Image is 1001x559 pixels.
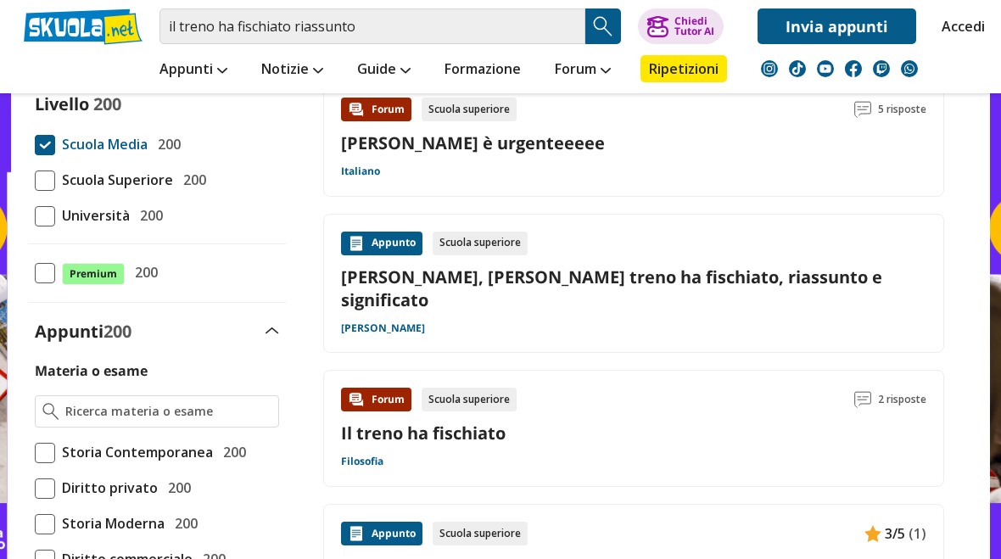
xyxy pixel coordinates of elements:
[133,204,163,226] span: 200
[854,391,871,408] img: Commenti lettura
[341,266,926,311] a: [PERSON_NAME], [PERSON_NAME] treno ha fischiato, riassunto e significato
[817,60,834,77] img: youtube
[341,321,425,335] a: [PERSON_NAME]
[341,98,411,121] div: Forum
[55,512,165,534] span: Storia Moderna
[348,235,365,252] img: Appunti contenuto
[761,60,778,77] img: instagram
[845,60,862,77] img: facebook
[103,320,131,343] span: 200
[878,388,926,411] span: 2 risposte
[176,169,206,191] span: 200
[341,131,605,154] a: [PERSON_NAME] è urgenteeeee
[151,133,181,155] span: 200
[35,92,89,115] label: Livello
[257,55,327,86] a: Notizie
[942,8,977,44] a: Accedi
[62,263,125,285] span: Premium
[873,60,890,77] img: twitch
[341,422,506,444] a: Il treno ha fischiato
[55,169,173,191] span: Scuola Superiore
[341,232,422,255] div: Appunto
[353,55,415,86] a: Guide
[168,512,198,534] span: 200
[155,55,232,86] a: Appunti
[864,525,881,542] img: Appunti contenuto
[341,455,383,468] a: Filosofia
[901,60,918,77] img: WhatsApp
[161,477,191,499] span: 200
[42,403,59,420] img: Ricerca materia o esame
[878,98,926,121] span: 5 risposte
[35,361,148,380] label: Materia o esame
[128,261,158,283] span: 200
[55,204,130,226] span: Università
[348,525,365,542] img: Appunti contenuto
[65,403,271,420] input: Ricerca materia o esame
[159,8,585,44] input: Cerca appunti, riassunti o versioni
[885,523,905,545] span: 3/5
[638,8,724,44] button: ChiediTutor AI
[341,165,380,178] a: Italiano
[348,101,365,118] img: Forum contenuto
[640,55,727,82] a: Ripetizioni
[422,98,517,121] div: Scuola superiore
[55,441,213,463] span: Storia Contemporanea
[55,133,148,155] span: Scuola Media
[35,320,131,343] label: Appunti
[216,441,246,463] span: 200
[440,55,525,86] a: Formazione
[789,60,806,77] img: tiktok
[551,55,615,86] a: Forum
[433,522,528,545] div: Scuola superiore
[590,14,616,39] img: Cerca appunti, riassunti o versioni
[433,232,528,255] div: Scuola superiore
[674,16,714,36] div: Chiedi Tutor AI
[348,391,365,408] img: Forum contenuto
[341,522,422,545] div: Appunto
[93,92,121,115] span: 200
[854,101,871,118] img: Commenti lettura
[266,327,279,334] img: Apri e chiudi sezione
[422,388,517,411] div: Scuola superiore
[55,477,158,499] span: Diritto privato
[909,523,926,545] span: (1)
[758,8,916,44] a: Invia appunti
[341,388,411,411] div: Forum
[585,8,621,44] button: Search Button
